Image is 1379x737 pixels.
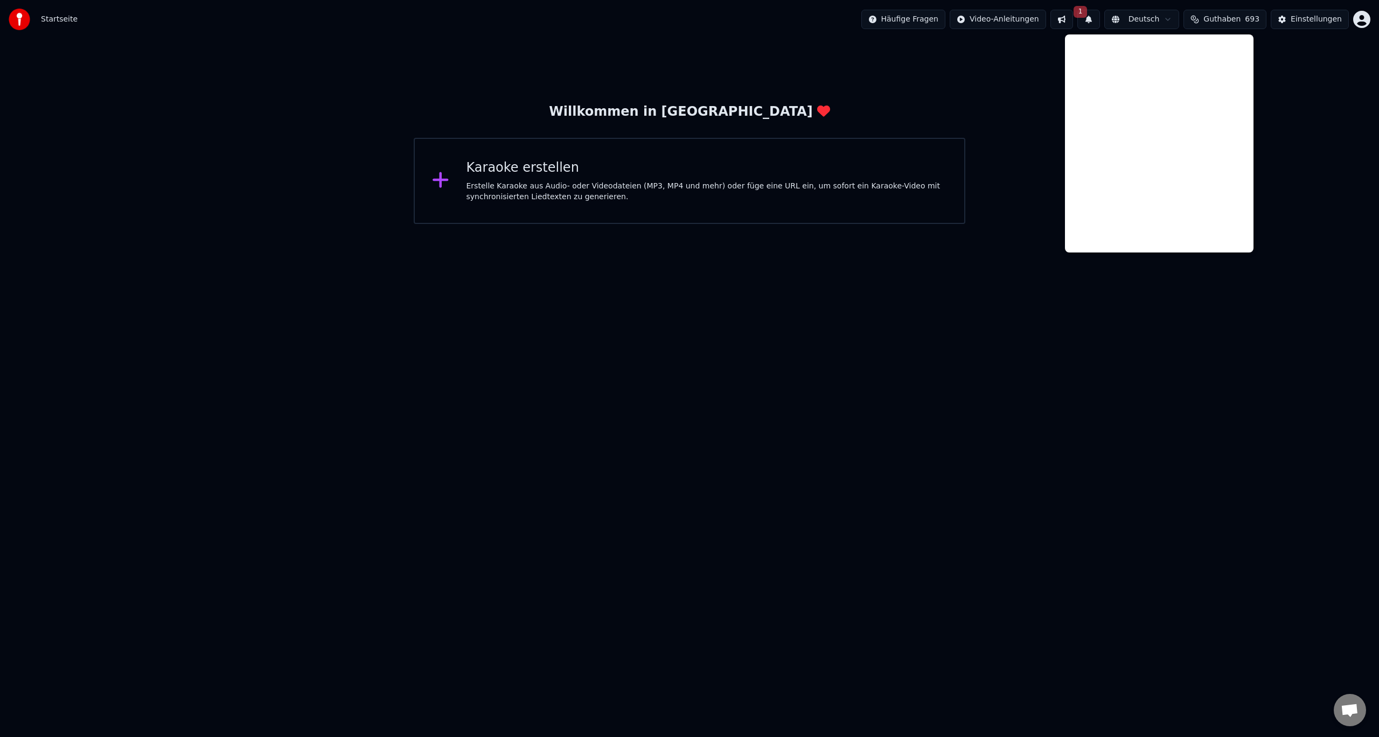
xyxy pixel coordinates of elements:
[549,103,830,121] div: Willkommen in [GEOGRAPHIC_DATA]
[466,181,948,202] div: Erstelle Karaoke aus Audio- oder Videodateien (MP3, MP4 und mehr) oder füge eine URL ein, um sofo...
[1334,694,1366,726] a: Chat öffnen
[41,14,78,25] nav: breadcrumb
[950,10,1046,29] button: Video-Anleitungen
[1245,14,1259,25] span: 693
[1074,6,1088,18] span: 1
[9,9,30,30] img: youka
[1183,10,1266,29] button: Guthaben693
[1291,14,1342,25] div: Einstellungen
[466,159,948,177] div: Karaoke erstellen
[861,10,946,29] button: Häufige Fragen
[1077,10,1100,29] button: 1
[1203,14,1241,25] span: Guthaben
[41,14,78,25] span: Startseite
[1271,10,1349,29] button: Einstellungen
